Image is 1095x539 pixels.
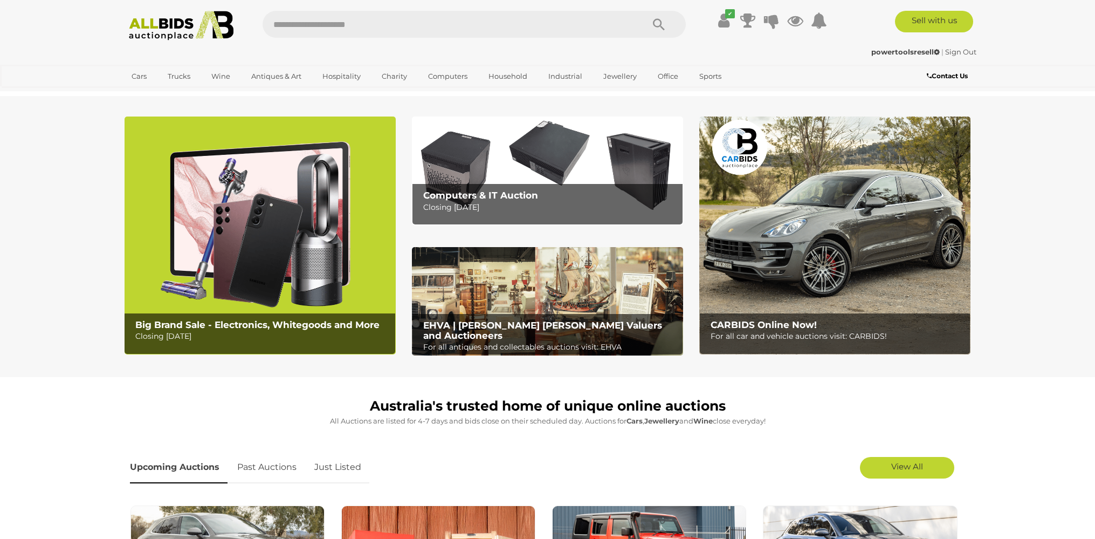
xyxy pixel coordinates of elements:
strong: Wine [693,417,713,425]
a: Household [481,67,534,85]
a: Cars [125,67,154,85]
p: For all antiques and collectables auctions visit: EHVA [423,340,677,354]
a: Hospitality [315,67,368,85]
img: CARBIDS Online Now! [699,117,970,354]
a: Sign Out [945,47,976,56]
img: EHVA | Evans Hastings Valuers and Auctioneers [412,247,683,356]
h1: Australia's trusted home of unique online auctions [130,399,966,414]
a: Just Listed [306,452,369,483]
img: Big Brand Sale - Electronics, Whitegoods and More [125,117,396,354]
button: Search [632,11,686,38]
a: [GEOGRAPHIC_DATA] [125,85,215,103]
a: ✔ [716,11,732,30]
b: Computers & IT Auction [423,190,538,201]
p: Closing [DATE] [135,330,389,343]
a: Office [651,67,685,85]
a: Charity [375,67,414,85]
a: Sports [692,67,728,85]
p: Closing [DATE] [423,201,677,214]
a: Trucks [161,67,197,85]
strong: powertoolsresell [871,47,940,56]
a: Computers [421,67,474,85]
b: EHVA | [PERSON_NAME] [PERSON_NAME] Valuers and Auctioneers [423,320,662,341]
b: Contact Us [927,72,968,80]
a: Big Brand Sale - Electronics, Whitegoods and More Big Brand Sale - Electronics, Whitegoods and Mo... [125,117,396,354]
a: Contact Us [927,70,970,82]
a: Wine [204,67,237,85]
i: ✔ [725,9,735,18]
a: Industrial [541,67,589,85]
span: View All [891,461,923,472]
strong: Jewellery [644,417,679,425]
img: Computers & IT Auction [412,117,683,225]
a: Past Auctions [229,452,305,483]
b: CARBIDS Online Now! [711,319,817,330]
a: Computers & IT Auction Computers & IT Auction Closing [DATE] [412,117,683,225]
a: powertoolsresell [871,47,941,56]
p: All Auctions are listed for 4-7 days and bids close on their scheduled day. Auctions for , and cl... [130,415,966,427]
img: Allbids.com.au [123,11,240,40]
a: Upcoming Auctions [130,452,228,483]
b: Big Brand Sale - Electronics, Whitegoods and More [135,319,380,330]
a: CARBIDS Online Now! CARBIDS Online Now! For all car and vehicle auctions visit: CARBIDS! [699,117,970,354]
a: EHVA | Evans Hastings Valuers and Auctioneers EHVA | [PERSON_NAME] [PERSON_NAME] Valuers and Auct... [412,247,683,356]
a: Antiques & Art [244,67,308,85]
p: For all car and vehicle auctions visit: CARBIDS! [711,330,965,343]
a: View All [860,457,954,479]
a: Sell with us [895,11,973,32]
a: Jewellery [596,67,644,85]
strong: Cars [626,417,643,425]
span: | [941,47,944,56]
